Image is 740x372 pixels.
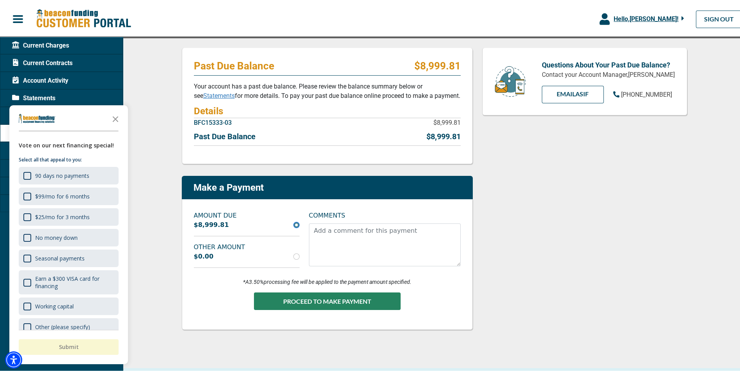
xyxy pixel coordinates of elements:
div: $25/mo for 3 months [35,212,90,219]
p: Past Due Balance [194,129,256,141]
div: Other (please specify) [19,317,119,334]
div: $99/mo for 6 months [19,186,119,204]
div: $99/mo for 6 months [35,191,90,198]
div: Seasonal payments [19,248,119,266]
span: Account Activity [12,74,68,84]
span: [PHONE_NUMBER] [621,89,672,97]
p: $8,999.81 [433,117,461,126]
p: BFC15333-03 [194,117,232,126]
p: Make a Payment [193,181,264,192]
div: Working capital [19,296,119,314]
a: [PHONE_NUMBER] [613,89,672,98]
a: Statements [203,90,235,98]
label: AMOUNT DUE [189,209,304,219]
i: *A 3.50% processing fee will be applied to the payment amount specified. [243,277,412,283]
img: Beacon Funding Customer Portal Logo [36,7,131,27]
div: Other (please specify) [35,322,90,329]
img: Company logo [19,112,55,122]
h4: Details [194,103,461,116]
img: customer-service.png [493,64,528,96]
label: OTHER AMOUNT [189,241,304,250]
label: COMMENTS [309,209,345,219]
button: PROCEED TO MAKE PAYMENT [254,291,401,308]
label: $0.00 [194,250,214,260]
div: Vote on our next financing special! [19,140,119,148]
span: Statements [12,92,55,101]
div: 90 days no payments [35,170,89,178]
div: 90 days no payments [19,165,119,183]
p: $8,999.81 [426,129,461,141]
p: Questions About Your Past Due Balance? [542,58,675,69]
div: $25/mo for 3 months [19,207,119,224]
p: Your account has a past due balance. Please review the balance summary below or see for more deta... [194,80,461,99]
div: Seasonal payments [35,253,85,260]
button: Close the survey [108,109,123,125]
label: $8,999.81 [194,219,229,228]
span: Current Contracts [12,57,73,66]
a: EMAILAsif [542,84,604,102]
div: Working capital [35,301,74,308]
p: Contact your Account Manager, [PERSON_NAME] [542,69,675,78]
div: Survey [9,104,128,363]
button: Submit [19,338,119,353]
div: Earn a $300 VISA card for financing [19,269,119,293]
span: Hello, [PERSON_NAME] ! [614,14,678,21]
div: Earn a $300 VISA card for financing [35,273,114,288]
span: Current Charges [12,39,69,49]
div: No money down [19,227,119,245]
p: $8,999.81 [414,58,461,71]
p: Past Due Balance [194,58,274,71]
div: No money down [35,232,78,240]
p: Select all that appeal to you: [19,154,119,162]
div: Accessibility Menu [5,350,22,367]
